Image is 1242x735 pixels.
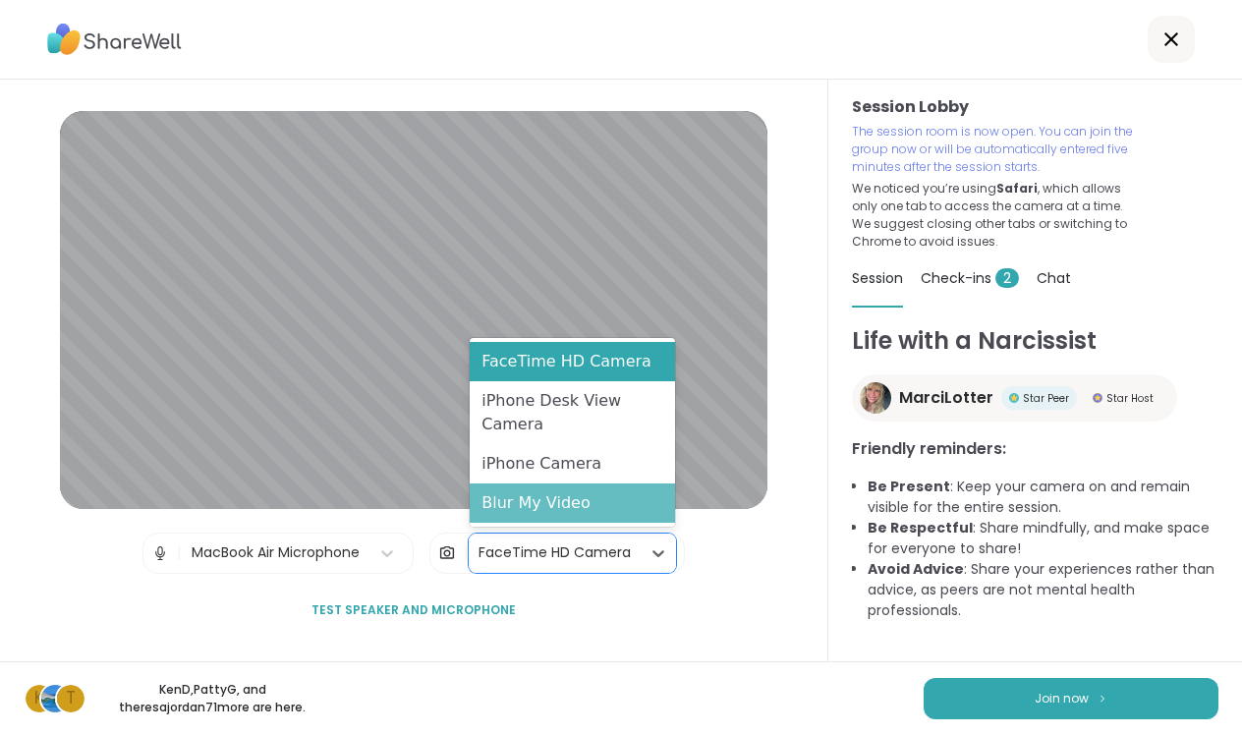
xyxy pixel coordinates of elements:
[868,518,973,537] b: Be Respectful
[1023,391,1069,406] span: Star Peer
[41,685,69,712] img: PattyG
[66,686,76,711] span: t
[921,268,1019,288] span: Check-ins
[479,542,631,563] div: FaceTime HD Camera
[464,534,469,573] span: |
[852,123,1135,176] p: The session room is now open. You can join the group now or will be automatically entered five mi...
[34,686,44,711] span: K
[1035,690,1089,707] span: Join now
[852,374,1177,422] a: MarciLotterMarciLotterStar PeerStar PeerStar HostStar Host
[102,681,322,716] p: KenD , PattyG , and theresajordan71 more are here.
[852,323,1218,359] h1: Life with a Narcissist
[995,268,1019,288] span: 2
[311,601,516,619] span: Test speaker and microphone
[304,590,524,631] button: Test speaker and microphone
[192,542,360,563] div: MacBook Air Microphone
[868,559,964,579] b: Avoid Advice
[177,534,182,573] span: |
[1097,693,1108,704] img: ShareWell Logomark
[1037,268,1071,288] span: Chat
[868,477,1218,518] li: : Keep your camera on and remain visible for the entire session.
[924,678,1218,719] button: Join now
[868,477,950,496] b: Be Present
[1009,393,1019,403] img: Star Peer
[852,95,1218,119] h3: Session Lobby
[868,559,1218,621] li: : Share your experiences rather than advice, as peers are not mental health professionals.
[860,382,891,414] img: MarciLotter
[470,483,675,523] div: Blur My Video
[470,381,675,444] div: iPhone Desk View Camera
[899,386,993,410] span: MarciLotter
[438,534,456,573] img: Camera
[996,180,1038,197] b: Safari
[470,444,675,483] div: iPhone Camera
[868,518,1218,559] li: : Share mindfully, and make space for everyone to share!
[470,342,675,381] div: FaceTime HD Camera
[47,17,182,62] img: ShareWell Logo
[852,268,903,288] span: Session
[1106,391,1154,406] span: Star Host
[852,437,1218,461] h3: Friendly reminders:
[1093,393,1102,403] img: Star Host
[852,180,1135,251] p: We noticed you’re using , which allows only one tab to access the camera at a time. We suggest cl...
[151,534,169,573] img: Microphone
